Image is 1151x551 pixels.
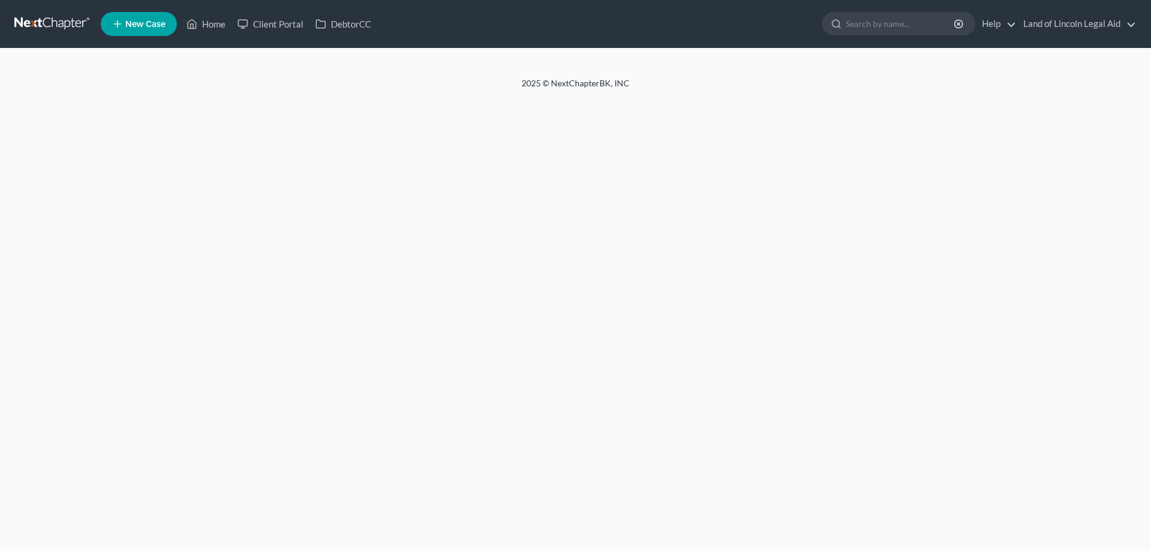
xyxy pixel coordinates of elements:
a: Help [976,13,1016,35]
a: Client Portal [231,13,309,35]
input: Search by name... [846,13,956,35]
a: DebtorCC [309,13,377,35]
div: 2025 © NextChapterBK, INC [234,77,917,99]
a: Land of Lincoln Legal Aid [1017,13,1136,35]
a: Home [180,13,231,35]
span: New Case [125,20,165,29]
